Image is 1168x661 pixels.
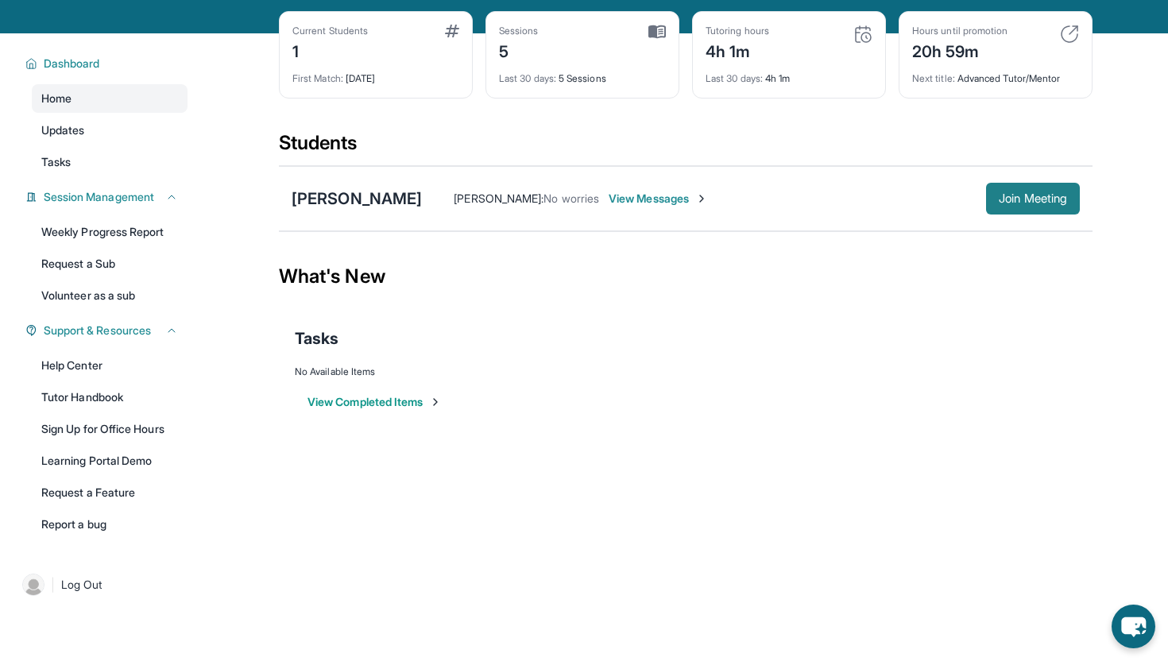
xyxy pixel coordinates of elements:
div: 20h 59m [912,37,1007,63]
button: Session Management [37,189,178,205]
span: [PERSON_NAME] : [454,191,543,205]
a: Volunteer as a sub [32,281,188,310]
span: Tasks [41,154,71,170]
button: chat-button [1112,605,1155,648]
a: Tasks [32,148,188,176]
span: Support & Resources [44,323,151,338]
a: Request a Sub [32,249,188,278]
div: 4h 1m [706,37,769,63]
a: Report a bug [32,510,188,539]
a: Home [32,84,188,113]
img: card [648,25,666,39]
img: Chevron-Right [695,192,708,205]
img: card [1060,25,1079,44]
div: Students [279,130,1093,165]
a: Updates [32,116,188,145]
span: Dashboard [44,56,100,72]
img: card [445,25,459,37]
button: Support & Resources [37,323,178,338]
span: Last 30 days : [706,72,763,84]
div: 4h 1m [706,63,872,85]
div: What's New [279,242,1093,311]
span: Join Meeting [999,194,1067,203]
a: Weekly Progress Report [32,218,188,246]
div: 5 [499,37,539,63]
div: Advanced Tutor/Mentor [912,63,1079,85]
span: Session Management [44,189,154,205]
img: user-img [22,574,44,596]
a: Tutor Handbook [32,383,188,412]
span: First Match : [292,72,343,84]
div: Current Students [292,25,368,37]
span: View Messages [609,191,708,207]
div: [PERSON_NAME] [292,187,422,210]
span: | [51,575,55,594]
button: View Completed Items [307,394,442,410]
div: [DATE] [292,63,459,85]
a: |Log Out [16,567,188,602]
button: Join Meeting [986,183,1080,215]
span: Log Out [61,577,102,593]
div: 1 [292,37,368,63]
span: Tasks [295,327,338,350]
div: Tutoring hours [706,25,769,37]
div: Sessions [499,25,539,37]
button: Dashboard [37,56,178,72]
div: Hours until promotion [912,25,1007,37]
span: No worries [543,191,599,205]
a: Learning Portal Demo [32,446,188,475]
span: Last 30 days : [499,72,556,84]
a: Help Center [32,351,188,380]
a: Request a Feature [32,478,188,507]
div: 5 Sessions [499,63,666,85]
a: Sign Up for Office Hours [32,415,188,443]
span: Next title : [912,72,955,84]
span: Updates [41,122,85,138]
img: card [853,25,872,44]
span: Home [41,91,72,106]
div: No Available Items [295,365,1077,378]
